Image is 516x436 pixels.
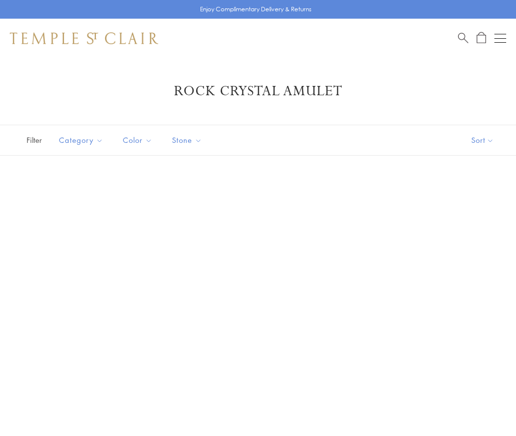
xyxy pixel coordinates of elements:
[10,32,158,44] img: Temple St. Clair
[165,129,209,151] button: Stone
[449,125,516,155] button: Show sort by
[200,4,312,14] p: Enjoy Complimentary Delivery & Returns
[118,134,160,146] span: Color
[52,129,111,151] button: Category
[25,82,491,100] h1: Rock Crystal Amulet
[458,32,468,44] a: Search
[167,134,209,146] span: Stone
[477,32,486,44] a: Open Shopping Bag
[115,129,160,151] button: Color
[494,32,506,44] button: Open navigation
[54,134,111,146] span: Category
